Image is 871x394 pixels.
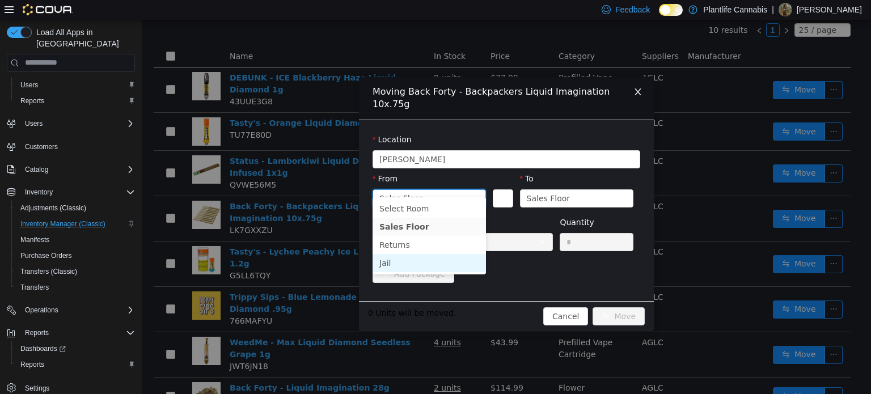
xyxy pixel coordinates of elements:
[16,78,135,92] span: Users
[238,170,281,187] div: Sales Floor
[20,344,66,353] span: Dashboards
[231,66,498,91] div: Moving Back Forty - Backpackers Liquid Imagination 10x.75g
[20,96,44,105] span: Reports
[480,57,512,88] button: Close
[20,163,53,176] button: Catalog
[20,81,38,90] span: Users
[478,175,485,183] i: icon: down
[16,217,135,231] span: Inventory Manager (Classic)
[418,198,453,207] label: Quantity
[16,358,49,371] a: Reports
[16,217,110,231] a: Inventory Manager (Classic)
[20,204,86,213] span: Adjustments (Classic)
[20,267,77,276] span: Transfers (Classic)
[16,281,135,294] span: Transfers
[231,198,344,216] li: Sales Floor
[20,235,49,244] span: Manifests
[16,265,82,278] a: Transfers (Classic)
[20,326,135,340] span: Reports
[11,93,139,109] button: Reports
[11,232,139,248] button: Manifests
[2,138,139,155] button: Customers
[11,264,139,279] button: Transfers (Classic)
[16,358,135,371] span: Reports
[25,306,58,315] span: Operations
[20,251,72,260] span: Purchase Orders
[11,279,139,295] button: Transfers
[772,3,774,16] p: |
[2,162,139,177] button: Catalog
[451,287,503,306] button: icon: swapMove
[20,163,135,176] span: Catalog
[16,265,135,278] span: Transfers (Classic)
[11,200,139,216] button: Adjustments (Classic)
[231,216,344,234] li: Returns
[20,303,63,317] button: Operations
[25,188,53,197] span: Inventory
[11,216,139,232] button: Inventory Manager (Classic)
[659,4,683,16] input: Dark Mode
[20,219,105,228] span: Inventory Manager (Classic)
[25,119,43,128] span: Users
[25,142,58,151] span: Customers
[2,184,139,200] button: Inventory
[16,233,54,247] a: Manifests
[16,249,135,262] span: Purchase Orders
[231,180,344,198] li: Select Room
[16,342,135,355] span: Dashboards
[11,341,139,357] a: Dashboards
[16,201,135,215] span: Adjustments (Classic)
[16,342,70,355] a: Dashboards
[16,94,135,108] span: Reports
[16,249,77,262] a: Purchase Orders
[11,248,139,264] button: Purchase Orders
[20,185,57,199] button: Inventory
[20,283,49,292] span: Transfers
[20,117,47,130] button: Users
[351,170,371,188] button: Swap
[231,115,270,124] label: Location
[20,139,135,154] span: Customers
[20,326,53,340] button: Reports
[238,131,303,148] span: Wainwright
[16,78,43,92] a: Users
[385,170,429,187] div: Sales Floor
[20,185,135,199] span: Inventory
[20,140,62,154] a: Customers
[485,136,492,144] i: icon: down
[20,360,44,369] span: Reports
[703,3,767,16] p: Plantlife Cannabis
[378,154,392,163] label: To
[398,219,404,227] i: icon: down
[25,328,49,337] span: Reports
[331,175,337,183] i: icon: down
[231,234,344,252] li: Jail
[779,3,792,16] div: Kearan Fenton
[11,357,139,372] button: Reports
[20,117,135,130] span: Users
[615,4,650,15] span: Feedback
[231,154,256,163] label: From
[492,67,501,77] i: icon: close
[2,116,139,132] button: Users
[16,281,53,294] a: Transfers
[25,165,48,174] span: Catalog
[25,384,49,393] span: Settings
[16,201,91,215] a: Adjustments (Classic)
[401,287,446,306] button: Cancel
[2,302,139,318] button: Operations
[2,325,139,341] button: Reports
[16,94,49,108] a: Reports
[16,233,135,247] span: Manifests
[23,4,73,15] img: Cova
[32,27,135,49] span: Load All Apps in [GEOGRAPHIC_DATA]
[226,287,315,299] span: 0 Units will be moved.
[418,214,491,231] input: Quantity
[797,3,862,16] p: [PERSON_NAME]
[11,77,139,93] button: Users
[20,303,135,317] span: Operations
